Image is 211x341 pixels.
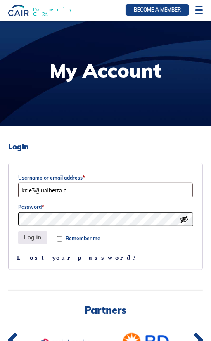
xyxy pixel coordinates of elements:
[8,305,203,315] h2: Partners
[57,236,62,242] input: Remember me
[126,4,189,16] a: Become a member
[8,142,203,152] h2: Login
[29,7,79,17] span: Formerly CIRA
[180,215,189,224] button: Show password
[17,253,136,261] a: Lost your password?
[8,5,29,16] img: CIRA
[18,231,47,244] button: Log in
[50,61,161,80] h1: My Account
[18,202,193,212] label: Password
[18,173,193,183] label: Username or email address
[66,236,100,241] span: Remember me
